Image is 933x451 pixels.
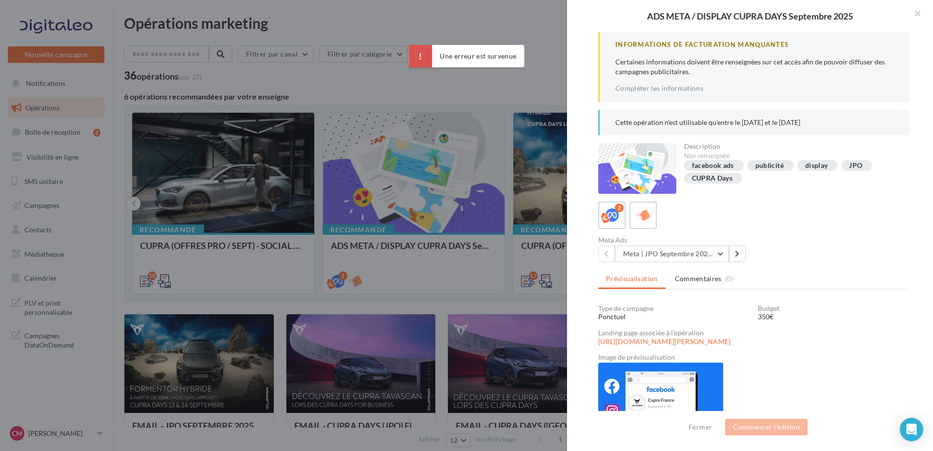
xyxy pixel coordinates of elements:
p: Certaines informations doivent être renseignées sur cet accès afin de pouvoir diffuser des campag... [615,57,894,77]
div: 2 [615,204,624,212]
button: Commencer l'édition [725,419,808,435]
div: JPO [849,162,862,169]
div: Landing page associée à l'opération [598,329,910,336]
div: display [805,162,828,169]
div: Description [684,143,902,150]
div: ADS META / DISPLAY CUPRA DAYS Septembre 2025 [583,12,917,20]
a: [URL][DOMAIN_NAME][PERSON_NAME] [598,338,731,346]
div: Type de campagne [598,305,750,312]
div: Ponctuel [598,312,750,322]
div: Open Intercom Messenger [900,418,923,441]
button: Meta | JPO Septembre 2025 | Drive to store [615,246,729,262]
div: publicité [755,162,784,169]
div: facebook ads [692,162,734,169]
div: Image de prévisualisation [598,354,910,361]
button: Fermer [685,421,716,433]
div: 350€ [758,312,910,322]
div: Meta Ads [598,237,750,244]
div: Une erreur est survenue [408,45,524,67]
span: Commentaires [675,274,722,284]
div: Informations de Facturation manquantes [615,40,894,49]
p: Cette opération n'est utilisable qu'entre le [DATE] et le [DATE] [615,118,894,127]
a: Compléter les informations [615,84,703,92]
div: CUPRA Days [692,175,733,182]
div: Budget [758,305,910,312]
span: (0) [725,275,733,283]
div: Non renseignée [684,152,902,161]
